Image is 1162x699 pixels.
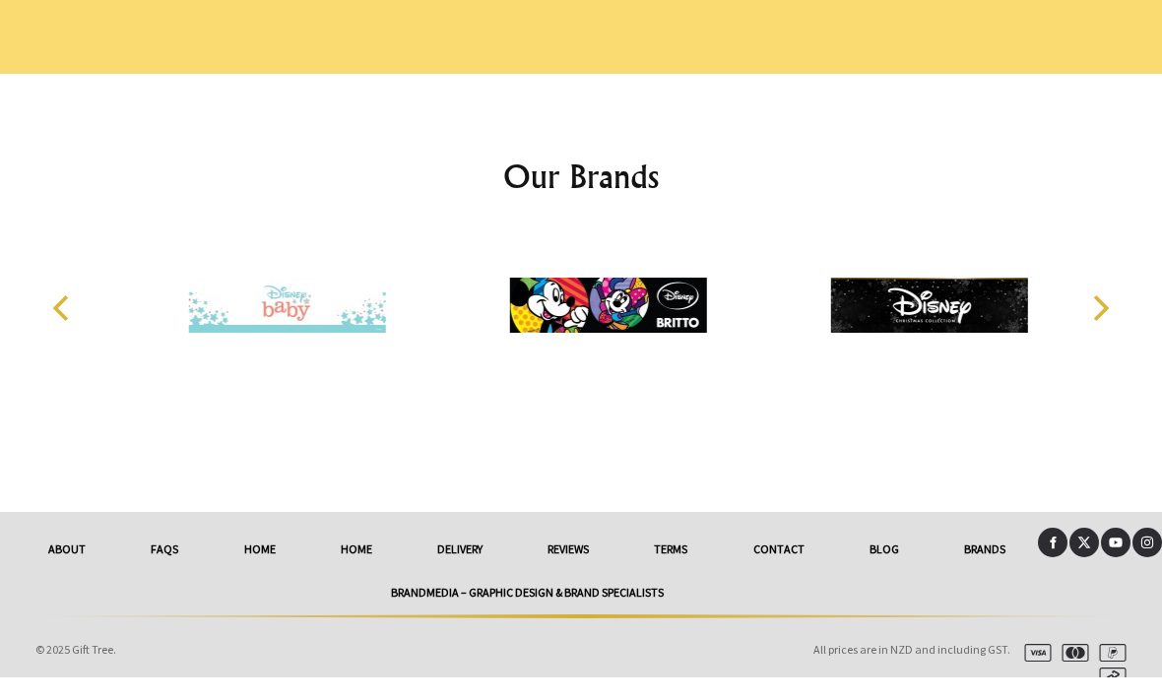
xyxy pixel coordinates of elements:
[1132,550,1162,580] a: Instagram
[41,309,85,352] button: Previous
[515,550,621,594] a: reviews
[16,594,1038,637] a: Brandmedia – Graphic Design & Brand Specialists
[813,665,1010,679] span: All prices are in NZD and including GST.
[1091,667,1127,684] img: paypal.svg
[720,550,836,594] a: Contact
[510,254,707,402] img: Disney Britto
[118,550,211,594] a: FAQs
[621,550,720,594] a: Terms
[189,254,386,402] img: Disney Baby
[1038,550,1067,580] a: Facebook
[932,550,1038,594] a: Brands
[16,550,118,594] a: About
[405,550,515,594] a: delivery
[1101,550,1130,580] a: Youtube
[1054,667,1089,684] img: mastercard.svg
[1016,667,1052,684] img: visa.svg
[1077,309,1121,352] button: Next
[1069,550,1099,580] a: X (Twitter)
[837,550,932,594] a: Blog
[831,254,1028,402] img: Disney Christmas
[308,550,405,594] a: HOME
[32,175,1130,222] h2: Our Brands
[35,665,116,679] span: © 2025 Gift Tree.
[211,550,307,594] a: HOME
